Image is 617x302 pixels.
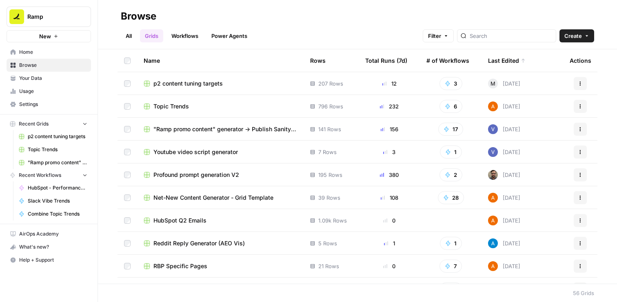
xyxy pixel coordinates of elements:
img: i32oznjerd8hxcycc1k00ct90jt3 [488,101,498,111]
span: Recent Workflows [19,172,61,179]
span: p2 content tuning targets [153,79,223,88]
span: Slack Vibe Trends [28,197,87,205]
a: Profound prompt generation V2 [144,171,297,179]
img: o3cqybgnmipr355j8nz4zpq1mc6x [488,238,498,248]
span: 195 Rows [318,171,342,179]
a: Topic Trends [144,102,297,110]
a: "Ramp promo content" generator -> Publish Sanity updates [15,156,91,169]
span: Recent Grids [19,120,49,128]
img: Ramp Logo [9,9,24,24]
a: p2 content tuning targets [144,79,297,88]
a: Usage [7,85,91,98]
a: Home [7,46,91,59]
button: 7 [439,260,462,273]
button: 1 [440,145,462,159]
span: Help + Support [19,256,87,264]
img: i32oznjerd8hxcycc1k00ct90jt3 [488,261,498,271]
a: Grids [140,29,163,42]
a: Combine Topic Trends [15,207,91,220]
span: Settings [19,101,87,108]
div: [DATE] [488,170,520,180]
div: [DATE] [488,216,520,225]
div: [DATE] [488,124,520,134]
button: 17 [438,123,463,136]
span: Youtube video script generator [153,148,238,156]
span: 1.09k Rows [318,216,347,225]
span: 5 Rows [318,239,337,247]
img: i32oznjerd8hxcycc1k00ct90jt3 [488,216,498,225]
a: RBP Specific Pages [144,262,297,270]
span: M [490,79,495,88]
div: 56 Grids [573,289,594,297]
div: 0 [365,216,413,225]
div: Total Runs (7d) [365,49,407,72]
span: Reddit Reply Generator (AEO Vis) [153,239,245,247]
span: p2 content tuning targets [28,133,87,140]
div: Rows [310,49,326,72]
span: 141 Rows [318,125,341,133]
span: AirOps Academy [19,230,87,238]
a: Slack Vibe Trends [15,194,91,207]
a: Browse [7,59,91,72]
span: RBP Specific Pages [153,262,207,270]
button: 6 [439,100,462,113]
span: 39 Rows [318,194,340,202]
span: Topic Trends [153,102,189,110]
img: w3u4o0x674bbhdllp7qjejaf0yui [488,170,498,180]
span: 207 Rows [318,79,343,88]
button: Help + Support [7,254,91,267]
a: Your Data [7,72,91,85]
div: 3 [365,148,413,156]
input: Search [470,32,553,40]
div: [DATE] [488,147,520,157]
img: 2tijbeq1l253n59yk5qyo2htxvbk [488,147,498,157]
span: New [39,32,51,40]
span: "Ramp promo content" generator -> Publish Sanity updates [28,159,87,166]
button: 28 [438,191,464,204]
button: What's new? [7,240,91,254]
div: 1 [365,239,413,247]
a: Settings [7,98,91,111]
div: Last Edited [488,49,526,72]
div: 380 [365,171,413,179]
div: Actions [570,49,591,72]
span: HubSpot Q2 Emails [153,216,206,225]
div: What's new? [7,241,91,253]
div: 12 [365,79,413,88]
button: 6 [439,282,462,295]
button: Workspace: Ramp [7,7,91,27]
a: Reddit Reply Generator (AEO Vis) [144,239,297,247]
img: 2tijbeq1l253n59yk5qyo2htxvbk [488,124,498,134]
button: Recent Grids [7,118,91,130]
button: 3 [439,77,462,90]
div: [DATE] [488,79,520,88]
a: Power Agents [206,29,252,42]
span: HubSpot - Performance Tiering [28,184,87,192]
a: HubSpot Q2 Emails [144,216,297,225]
div: [DATE] [488,261,520,271]
div: 0 [365,262,413,270]
span: Profound prompt generation V2 [153,171,239,179]
div: 108 [365,194,413,202]
div: [DATE] [488,193,520,203]
div: Name [144,49,297,72]
span: Your Data [19,75,87,82]
button: Filter [423,29,454,42]
span: Topic Trends [28,146,87,153]
span: "Ramp promo content" generator -> Publish Sanity updates [153,125,297,133]
a: "Ramp promo content" generator -> Publish Sanity updates [144,125,297,133]
a: Net-New Content Generator - Grid Template [144,194,297,202]
span: Net-New Content Generator - Grid Template [153,194,273,202]
span: Combine Topic Trends [28,210,87,218]
button: 1 [440,237,462,250]
span: 21 Rows [318,262,339,270]
a: All [121,29,137,42]
a: HubSpot - Performance Tiering [15,181,91,194]
button: Create [559,29,594,42]
a: AirOps Academy [7,227,91,240]
button: Recent Workflows [7,169,91,181]
span: 7 Rows [318,148,337,156]
span: Ramp [27,13,77,21]
a: Topic Trends [15,143,91,156]
button: New [7,30,91,42]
